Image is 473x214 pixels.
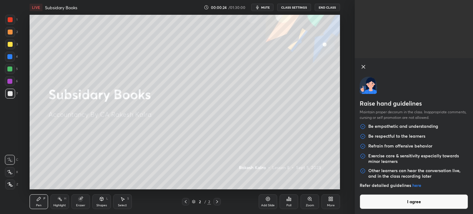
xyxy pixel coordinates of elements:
button: End Class [315,4,340,11]
p: Be empathetic and understanding [368,123,438,130]
div: Z [5,180,18,189]
div: H [64,197,66,200]
div: 2 [197,200,203,204]
div: Select [118,204,127,207]
h4: Subsidary Books [45,5,77,10]
div: Add Slide [261,204,275,207]
p: Exercise care & sensitivity especially towards minor learners [368,153,468,164]
div: 3 [5,39,18,49]
h2: Raise hand guidelines [360,99,468,109]
a: here [412,182,421,188]
div: L [106,197,108,200]
p: Maintain proper decorum in the class. Inappropriate comments, cursing or self promotion are not a... [360,109,468,123]
div: LIVE [30,4,42,11]
div: X [5,167,18,177]
div: 6 [5,76,18,86]
div: / [204,200,206,204]
div: 2 [5,27,18,37]
p: Refer detailed guidelines [360,183,468,188]
div: Eraser [76,204,85,207]
button: CLASS SETTINGS [277,4,311,11]
div: P [43,197,45,200]
p: Other learners can hear the conversation live, and in the class recording later [368,168,468,179]
button: I agree [360,194,468,209]
div: More [327,204,335,207]
div: 7 [5,89,18,99]
div: 5 [5,64,18,74]
div: Highlight [53,204,66,207]
div: 2 [207,199,211,204]
div: Pen [36,204,42,207]
button: mute [251,4,273,11]
div: S [127,197,129,200]
div: 1 [5,15,18,25]
span: mute [261,5,270,10]
div: Zoom [306,204,314,207]
div: 4 [5,52,18,62]
div: Poll [286,204,291,207]
p: Be respectful to the learners [368,133,425,139]
div: C [5,155,18,165]
p: Refrain from offensive behavior [368,143,432,149]
div: Shapes [96,204,107,207]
